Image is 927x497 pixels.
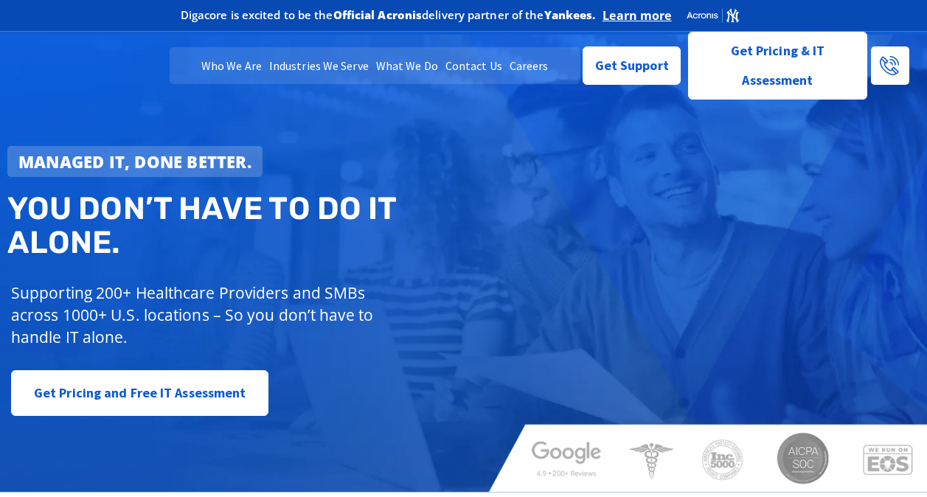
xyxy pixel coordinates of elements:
[603,8,671,23] a: Learn more
[22,47,106,83] img: DigaCore Technology Consulting
[34,378,246,408] span: Get Pricing and Free IT Assessment
[372,47,442,84] a: What We Do
[583,46,681,85] a: Get Support
[11,282,389,348] p: Supporting 200+ Healthcare Providers and SMBs across 1000+ U.S. locations – So you don’t have to ...
[333,7,423,22] b: Official Acronis
[700,36,855,95] span: Get Pricing & IT Assessment
[506,47,552,84] a: Careers
[686,7,740,24] img: Acronis
[544,7,596,22] b: Yankees.
[7,146,263,177] a: Managed IT, done better.
[170,47,580,84] nav: Menu
[18,150,251,173] strong: Managed IT, done better.
[198,47,265,84] a: Who We Are
[11,370,268,416] a: Get Pricing and Free IT Assessment
[442,47,506,84] a: Contact Us
[595,51,669,80] span: Get Support
[7,192,473,260] h2: You don’t have to do IT alone.
[265,47,372,84] a: Industries We Serve
[688,32,867,100] a: Get Pricing & IT Assessment
[181,10,596,21] h2: Digacore is excited to be the delivery partner of the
